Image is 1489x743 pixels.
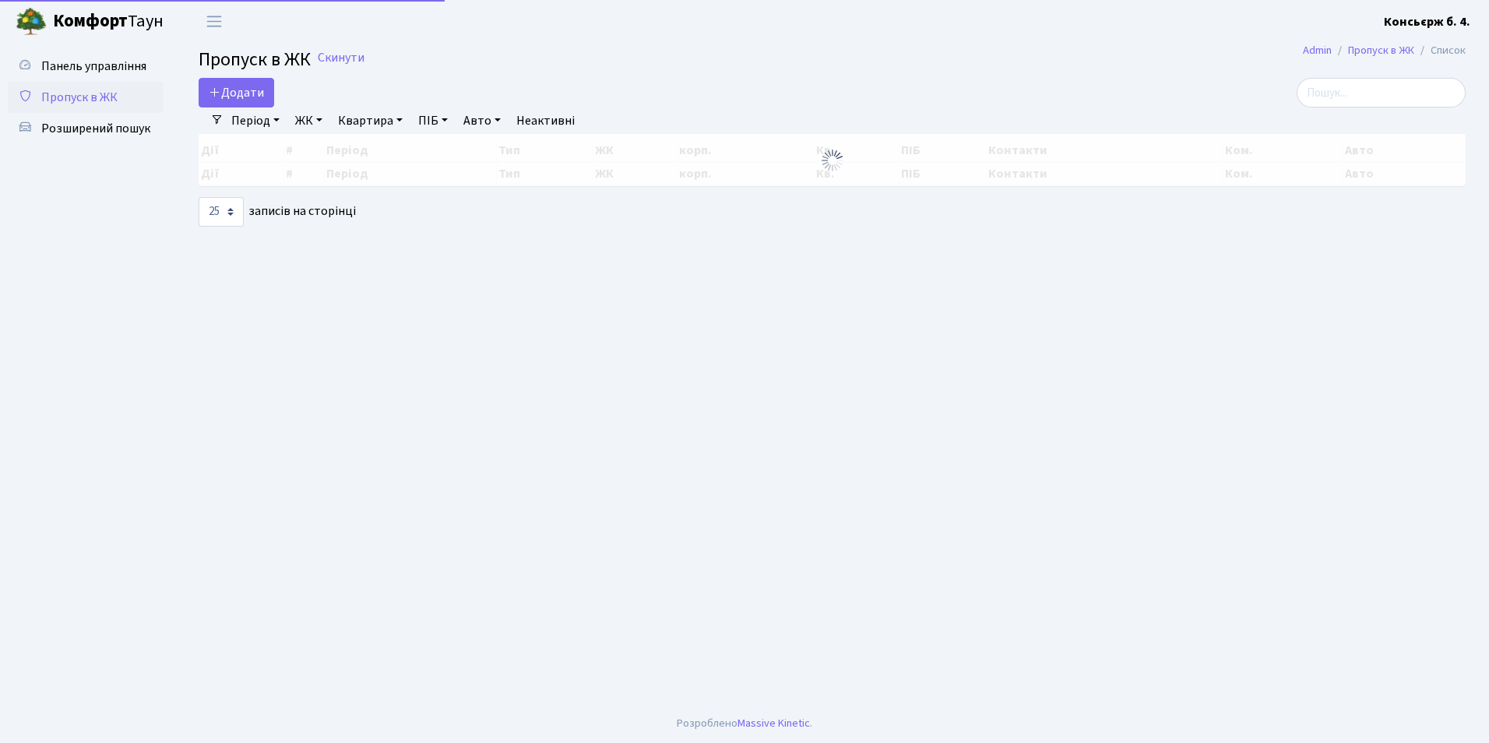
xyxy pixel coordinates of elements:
[332,107,409,134] a: Квартира
[412,107,454,134] a: ПІБ
[199,197,244,227] select: записів на сторінці
[8,51,164,82] a: Панель управління
[199,78,274,107] a: Додати
[53,9,128,33] b: Комфорт
[1384,13,1470,30] b: Консьєрж б. 4.
[1280,34,1489,67] nav: breadcrumb
[510,107,581,134] a: Неактивні
[318,51,364,65] a: Скинути
[1348,42,1414,58] a: Пропуск в ЖК
[457,107,507,134] a: Авто
[41,120,150,137] span: Розширений пошук
[677,715,812,732] div: Розроблено .
[41,58,146,75] span: Панель управління
[1384,12,1470,31] a: Консьєрж б. 4.
[209,84,264,101] span: Додати
[8,82,164,113] a: Пропуск в ЖК
[199,46,311,73] span: Пропуск в ЖК
[1303,42,1332,58] a: Admin
[41,89,118,106] span: Пропуск в ЖК
[8,113,164,144] a: Розширений пошук
[199,197,356,227] label: записів на сторінці
[737,715,810,731] a: Massive Kinetic
[820,148,845,173] img: Обробка...
[1297,78,1466,107] input: Пошук...
[1414,42,1466,59] li: Список
[195,9,234,34] button: Переключити навігацію
[53,9,164,35] span: Таун
[225,107,286,134] a: Період
[289,107,329,134] a: ЖК
[16,6,47,37] img: logo.png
